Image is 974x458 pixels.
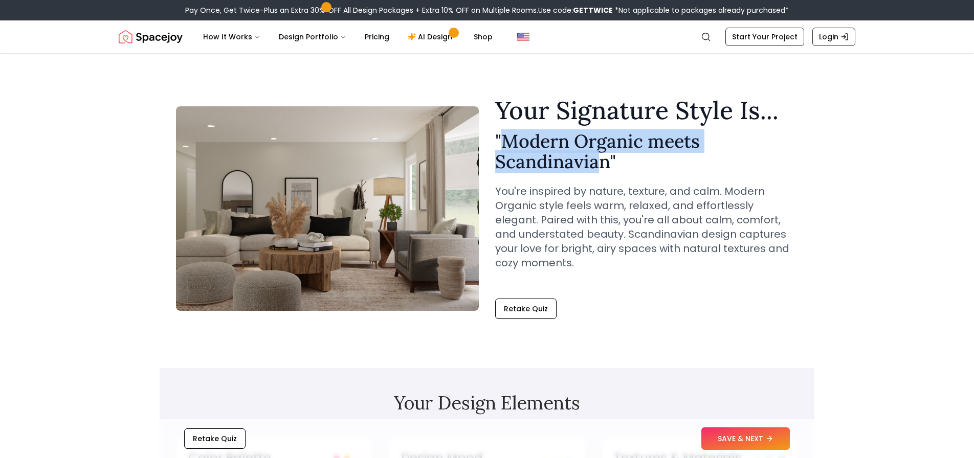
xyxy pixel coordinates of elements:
[495,131,798,172] h2: " Modern Organic meets Scandinavian "
[176,106,479,311] img: Modern Organic meets Scandinavian Style Example
[119,27,183,47] a: Spacejoy
[195,27,501,47] nav: Main
[400,27,463,47] a: AI Design
[176,393,798,413] h2: Your Design Elements
[119,27,183,47] img: Spacejoy Logo
[119,20,855,53] nav: Global
[701,427,790,450] button: SAVE & NEXT
[185,5,789,15] div: Pay Once, Get Twice-Plus an Extra 30% OFF All Design Packages + Extra 10% OFF on Multiple Rooms.
[538,5,613,15] span: Use code:
[357,27,397,47] a: Pricing
[495,299,557,319] button: Retake Quiz
[812,28,855,46] a: Login
[495,184,798,270] p: You're inspired by nature, texture, and calm. Modern Organic style feels warm, relaxed, and effor...
[573,5,613,15] b: GETTWICE
[495,98,798,123] h1: Your Signature Style Is...
[466,27,501,47] a: Shop
[517,31,529,43] img: United States
[271,27,355,47] button: Design Portfolio
[184,428,246,449] button: Retake Quiz
[195,27,269,47] button: How It Works
[725,28,804,46] a: Start Your Project
[613,5,789,15] span: *Not applicable to packages already purchased*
